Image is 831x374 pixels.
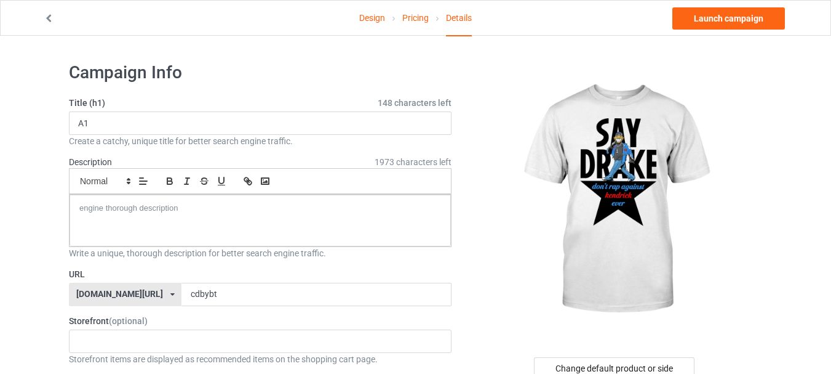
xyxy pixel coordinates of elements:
h1: Campaign Info [69,62,451,84]
div: Create a catchy, unique title for better search engine traffic. [69,135,451,147]
label: Title (h1) [69,97,451,109]
span: (optional) [109,316,148,326]
label: Description [69,157,112,167]
a: Pricing [402,1,429,35]
span: 1973 characters left [375,156,451,168]
span: engine thorough description [79,203,178,213]
div: Details [446,1,472,36]
a: Launch campaign [672,7,785,30]
label: Storefront [69,315,451,327]
div: Write a unique, thorough description for better search engine traffic. [69,247,451,259]
div: Storefront items are displayed as recommended items on the shopping cart page. [69,353,451,365]
div: [DOMAIN_NAME][URL] [76,290,163,298]
label: URL [69,268,451,280]
a: Design [359,1,385,35]
span: 148 characters left [378,97,451,109]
